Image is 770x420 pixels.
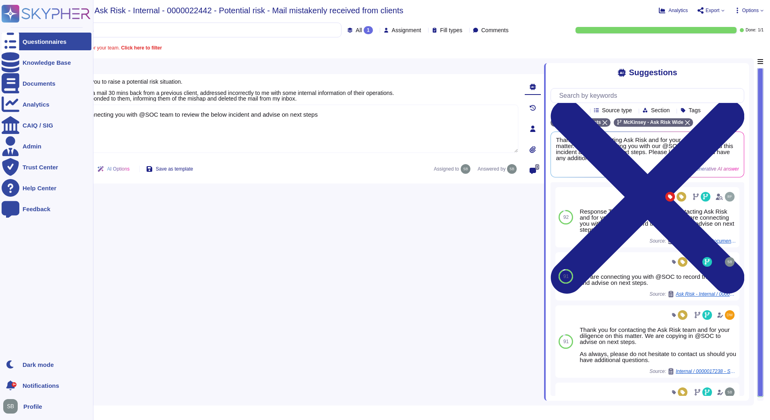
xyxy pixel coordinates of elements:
[478,167,505,171] span: Answered by
[107,167,130,171] span: AI Options
[156,167,193,171] span: Save as template
[32,23,341,37] input: Search by keywords
[2,397,23,415] button: user
[659,7,688,14] button: Analytics
[706,8,720,13] span: Export
[2,95,91,113] a: Analytics
[23,362,54,368] div: Dark mode
[120,45,162,51] b: Click here to filter
[2,74,91,92] a: Documents
[669,8,688,13] span: Analytics
[563,215,569,220] span: 92
[95,6,404,14] span: Ask Risk - Internal - 0000022442 - Potential risk - Mail mistakenly received from clients
[725,257,735,267] img: user
[2,200,91,218] a: Feedback
[23,122,53,128] div: CAIQ / SIG
[3,399,18,414] img: user
[23,101,50,107] div: Analytics
[555,89,744,103] input: Search by keywords
[745,28,756,32] span: Done:
[392,27,421,33] span: Assignment
[27,45,162,50] span: A question is assigned to you or your team.
[2,116,91,134] a: CAIQ / SIG
[23,60,71,66] div: Knowledge Base
[742,8,759,13] span: Options
[2,33,91,50] a: Questionnaires
[140,161,200,177] button: Save as template
[535,164,540,170] span: 0
[725,387,735,397] img: user
[66,78,394,102] span: Writing to you to raise a potential risk situation. I received a mail 30 mins back from a previou...
[461,164,470,174] img: user
[23,39,66,45] div: Questionnaires
[725,310,735,320] img: user
[23,143,41,149] div: Admin
[356,27,362,33] span: All
[725,192,735,202] img: user
[507,164,517,174] img: user
[676,369,736,374] span: Internal / 0000017238 - Seeking guidance for potential risk issue
[563,274,569,279] span: 91
[758,28,764,32] span: 1 / 1
[364,26,373,34] div: 1
[481,27,509,33] span: Comments
[2,179,91,197] a: Help Center
[23,164,58,170] div: Trust Center
[23,404,42,410] span: Profile
[23,185,56,191] div: Help Center
[23,80,56,86] div: Documents
[23,206,50,212] div: Feedback
[56,105,518,153] textarea: We are connecting you with @SOC team to review the below incident and advise on next steps
[563,339,569,344] span: 91
[12,382,17,387] div: 9+
[434,164,474,174] span: Assigned to
[440,27,462,33] span: Fill types
[2,54,91,71] a: Knowledge Base
[2,158,91,176] a: Trust Center
[23,383,59,389] span: Notifications
[2,137,91,155] a: Admin
[580,327,736,363] div: Thank you for contacting the Ask Risk team and for your diligence on this matter. We are copying ...
[650,368,736,375] span: Source:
